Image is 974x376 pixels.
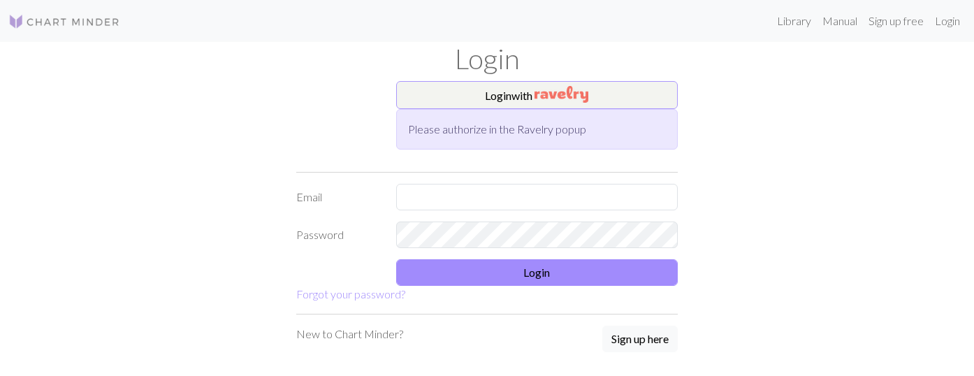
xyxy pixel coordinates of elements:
[396,259,678,286] button: Login
[296,287,405,301] a: Forgot your password?
[396,81,678,109] button: Loginwith
[8,13,120,30] img: Logo
[296,326,403,342] p: New to Chart Minder?
[817,7,863,35] a: Manual
[89,42,885,75] h1: Login
[602,326,678,352] button: Sign up here
[602,326,678,354] a: Sign up here
[288,222,388,248] label: Password
[535,86,588,103] img: Ravelry
[771,7,817,35] a: Library
[929,7,966,35] a: Login
[288,184,388,210] label: Email
[396,109,678,150] div: Please authorize in the Ravelry popup
[863,7,929,35] a: Sign up free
